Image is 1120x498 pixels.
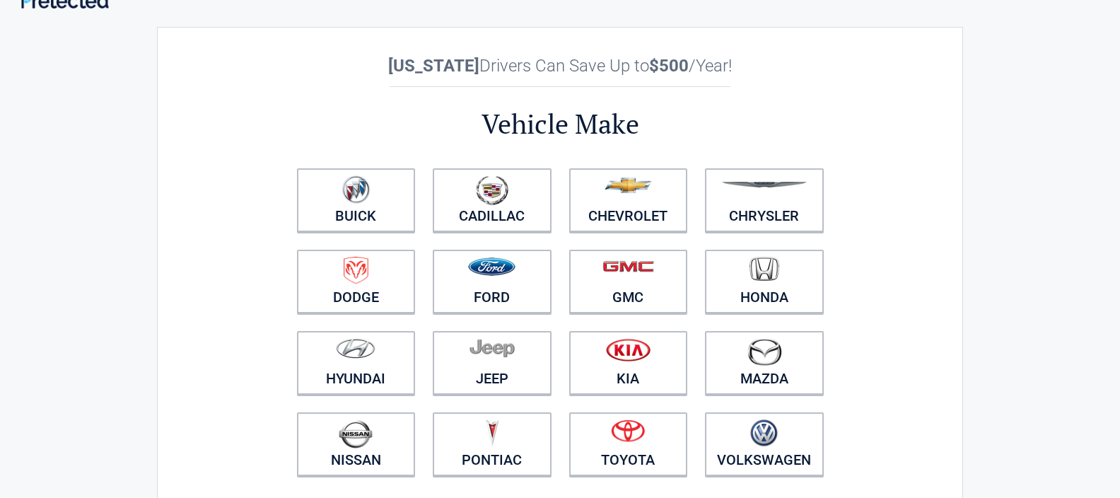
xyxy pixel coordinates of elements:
img: buick [342,175,370,204]
a: GMC [569,250,688,313]
img: gmc [602,260,654,272]
a: Mazda [705,331,824,395]
img: pontiac [485,419,499,446]
img: nissan [339,419,373,448]
img: hyundai [336,338,375,359]
img: dodge [344,257,368,284]
a: Chrysler [705,168,824,232]
a: Volkswagen [705,412,824,476]
a: Jeep [433,331,552,395]
a: Dodge [297,250,416,313]
a: Kia [569,331,688,395]
img: toyota [611,419,645,442]
a: Pontiac [433,412,552,476]
img: cadillac [476,175,508,205]
h2: Drivers Can Save Up to /Year [288,56,832,76]
a: Chevrolet [569,168,688,232]
img: volkswagen [750,419,778,447]
h2: Vehicle Make [288,106,832,142]
a: Cadillac [433,168,552,232]
a: Buick [297,168,416,232]
img: chevrolet [605,178,652,193]
a: Ford [433,250,552,313]
img: ford [468,257,515,276]
a: Honda [705,250,824,313]
b: $500 [649,56,689,76]
b: [US_STATE] [388,56,479,76]
img: mazda [747,338,782,366]
img: kia [606,338,651,361]
a: Toyota [569,412,688,476]
a: Nissan [297,412,416,476]
img: jeep [469,338,515,358]
img: chrysler [721,182,807,188]
a: Hyundai [297,331,416,395]
img: honda [749,257,779,282]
